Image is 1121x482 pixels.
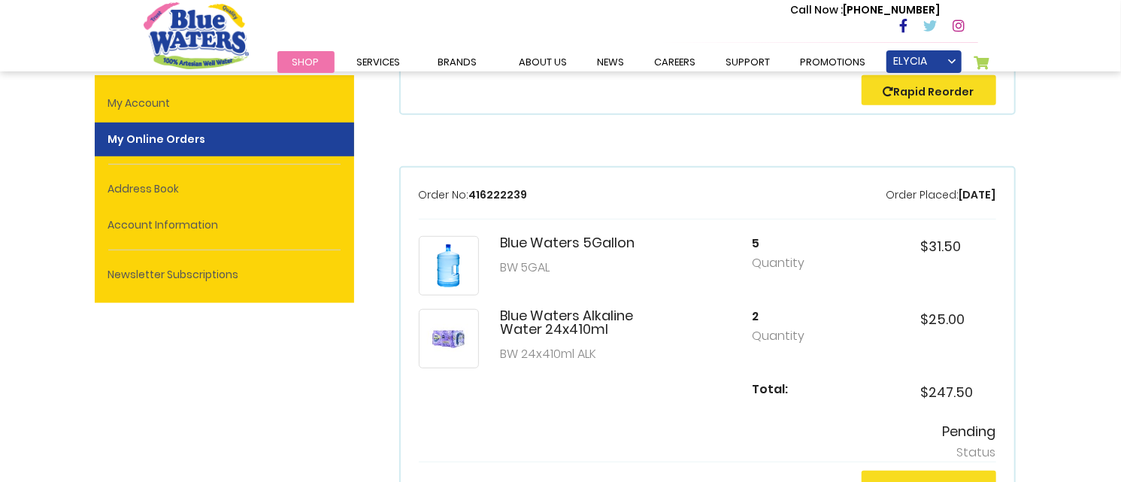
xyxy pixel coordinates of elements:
[753,309,828,323] h5: 2
[921,237,962,256] span: $31.50
[753,236,828,250] h5: 5
[95,258,354,292] a: Newsletter Subscriptions
[786,51,881,73] a: Promotions
[791,2,844,17] span: Call Now :
[419,187,469,202] span: Order No:
[438,55,477,69] span: Brands
[501,309,659,336] h5: Blue Waters Alkaline Water 24x410ml
[886,187,996,203] p: [DATE]
[95,172,354,206] a: Address Book
[501,236,635,250] h5: Blue Waters 5Gallon
[292,55,320,69] span: Shop
[501,345,659,363] p: BW 24x410ml ALK
[95,86,354,120] a: My Account
[640,51,711,73] a: careers
[144,2,249,68] a: store logo
[753,254,828,272] p: Quantity
[419,423,996,440] h5: Pending
[883,84,974,99] a: Rapid Reorder
[921,310,965,329] span: $25.00
[921,383,974,402] span: $247.50
[357,55,401,69] span: Services
[504,51,583,73] a: about us
[886,50,962,73] a: ELYCIA PRICE
[753,382,828,396] h5: Total:
[95,123,354,156] strong: My Online Orders
[886,187,959,202] span: Order Placed:
[711,51,786,73] a: support
[791,2,941,18] p: [PHONE_NUMBER]
[95,208,354,242] a: Account Information
[419,444,996,462] p: Status
[753,327,828,345] p: Quantity
[419,187,528,203] p: 416222239
[862,75,996,105] button: Rapid Reorder
[583,51,640,73] a: News
[501,259,635,277] p: BW 5GAL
